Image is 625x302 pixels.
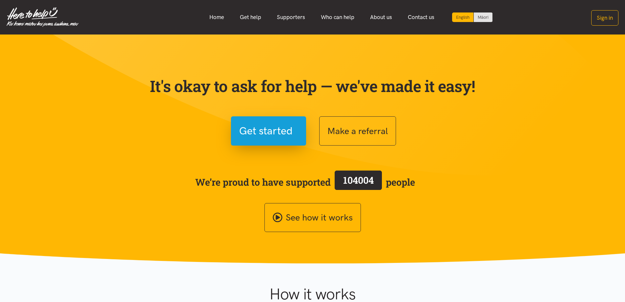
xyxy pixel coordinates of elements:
[452,12,474,22] div: Current language
[269,10,313,24] a: Supporters
[591,10,618,26] button: Sign in
[232,10,269,24] a: Get help
[195,169,415,195] span: We’re proud to have supported people
[362,10,400,24] a: About us
[231,116,306,146] button: Get started
[452,12,493,22] div: Language toggle
[331,169,386,195] a: 104004
[474,12,492,22] a: Switch to Te Reo Māori
[149,77,477,96] p: It's okay to ask for help — we've made it easy!
[343,174,374,186] span: 104004
[264,203,361,232] a: See how it works
[313,10,362,24] a: Who can help
[319,116,396,146] button: Make a referral
[7,7,78,27] img: Home
[239,123,293,139] span: Get started
[201,10,232,24] a: Home
[400,10,442,24] a: Contact us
